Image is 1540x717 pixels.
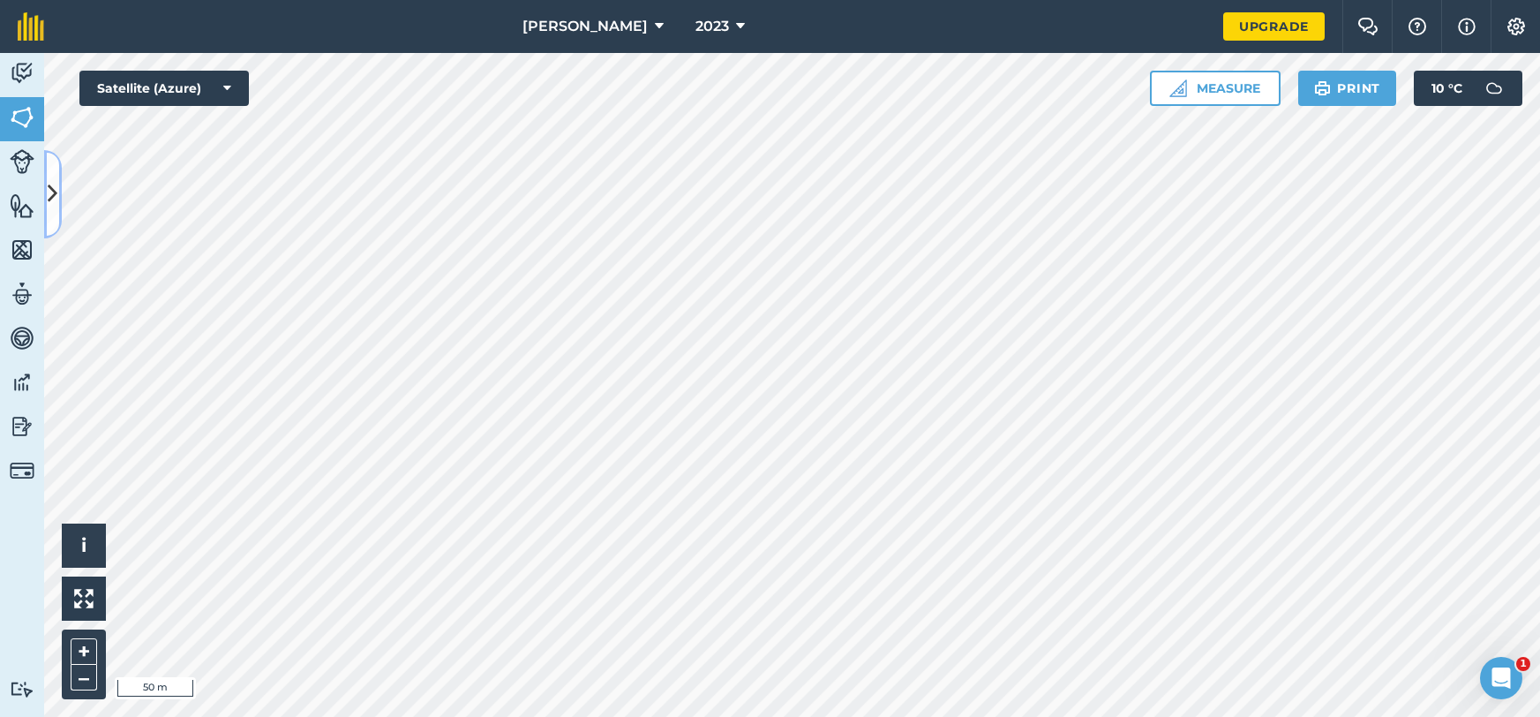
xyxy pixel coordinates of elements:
[79,71,249,106] button: Satellite (Azure)
[10,281,34,307] img: svg+xml;base64,PD94bWwgdmVyc2lvbj0iMS4wIiBlbmNvZGluZz0idXRmLTgiPz4KPCEtLSBHZW5lcmF0b3I6IEFkb2JlIE...
[1476,71,1512,106] img: svg+xml;base64,PD94bWwgdmVyc2lvbj0iMS4wIiBlbmNvZGluZz0idXRmLTgiPz4KPCEtLSBHZW5lcmF0b3I6IEFkb2JlIE...
[1506,18,1527,35] img: A cog icon
[1516,657,1530,671] span: 1
[1169,79,1187,97] img: Ruler icon
[1314,78,1331,99] img: svg+xml;base64,PHN2ZyB4bWxucz0iaHR0cDovL3d3dy53My5vcmcvMjAwMC9zdmciIHdpZHRoPSIxOSIgaGVpZ2h0PSIyNC...
[10,369,34,396] img: svg+xml;base64,PD94bWwgdmVyc2lvbj0iMS4wIiBlbmNvZGluZz0idXRmLTgiPz4KPCEtLSBHZW5lcmF0b3I6IEFkb2JlIE...
[1150,71,1281,106] button: Measure
[10,325,34,351] img: svg+xml;base64,PD94bWwgdmVyc2lvbj0iMS4wIiBlbmNvZGluZz0idXRmLTgiPz4KPCEtLSBHZW5lcmF0b3I6IEFkb2JlIE...
[74,589,94,608] img: Four arrows, one pointing top left, one top right, one bottom right and the last bottom left
[10,413,34,440] img: svg+xml;base64,PD94bWwgdmVyc2lvbj0iMS4wIiBlbmNvZGluZz0idXRmLTgiPz4KPCEtLSBHZW5lcmF0b3I6IEFkb2JlIE...
[1431,71,1462,106] span: 10 ° C
[71,638,97,665] button: +
[81,534,86,556] span: i
[1298,71,1397,106] button: Print
[10,681,34,698] img: svg+xml;base64,PD94bWwgdmVyc2lvbj0iMS4wIiBlbmNvZGluZz0idXRmLTgiPz4KPCEtLSBHZW5lcmF0b3I6IEFkb2JlIE...
[10,237,34,263] img: svg+xml;base64,PHN2ZyB4bWxucz0iaHR0cDovL3d3dy53My5vcmcvMjAwMC9zdmciIHdpZHRoPSI1NiIgaGVpZ2h0PSI2MC...
[1414,71,1522,106] button: 10 °C
[10,149,34,174] img: svg+xml;base64,PD94bWwgdmVyc2lvbj0iMS4wIiBlbmNvZGluZz0idXRmLTgiPz4KPCEtLSBHZW5lcmF0b3I6IEFkb2JlIE...
[10,458,34,483] img: svg+xml;base64,PD94bWwgdmVyc2lvbj0iMS4wIiBlbmNvZGluZz0idXRmLTgiPz4KPCEtLSBHZW5lcmF0b3I6IEFkb2JlIE...
[1458,16,1476,37] img: svg+xml;base64,PHN2ZyB4bWxucz0iaHR0cDovL3d3dy53My5vcmcvMjAwMC9zdmciIHdpZHRoPSIxNyIgaGVpZ2h0PSIxNy...
[1223,12,1325,41] a: Upgrade
[10,60,34,87] img: svg+xml;base64,PD94bWwgdmVyc2lvbj0iMS4wIiBlbmNvZGluZz0idXRmLTgiPz4KPCEtLSBHZW5lcmF0b3I6IEFkb2JlIE...
[71,665,97,691] button: –
[1357,18,1378,35] img: Two speech bubbles overlapping with the left bubble in the forefront
[10,192,34,219] img: svg+xml;base64,PHN2ZyB4bWxucz0iaHR0cDovL3d3dy53My5vcmcvMjAwMC9zdmciIHdpZHRoPSI1NiIgaGVpZ2h0PSI2MC...
[62,524,106,568] button: i
[1407,18,1428,35] img: A question mark icon
[10,104,34,131] img: svg+xml;base64,PHN2ZyB4bWxucz0iaHR0cDovL3d3dy53My5vcmcvMjAwMC9zdmciIHdpZHRoPSI1NiIgaGVpZ2h0PSI2MC...
[1480,657,1522,699] iframe: Intercom live chat
[522,16,648,37] span: [PERSON_NAME]
[695,16,729,37] span: 2023
[18,12,44,41] img: fieldmargin Logo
